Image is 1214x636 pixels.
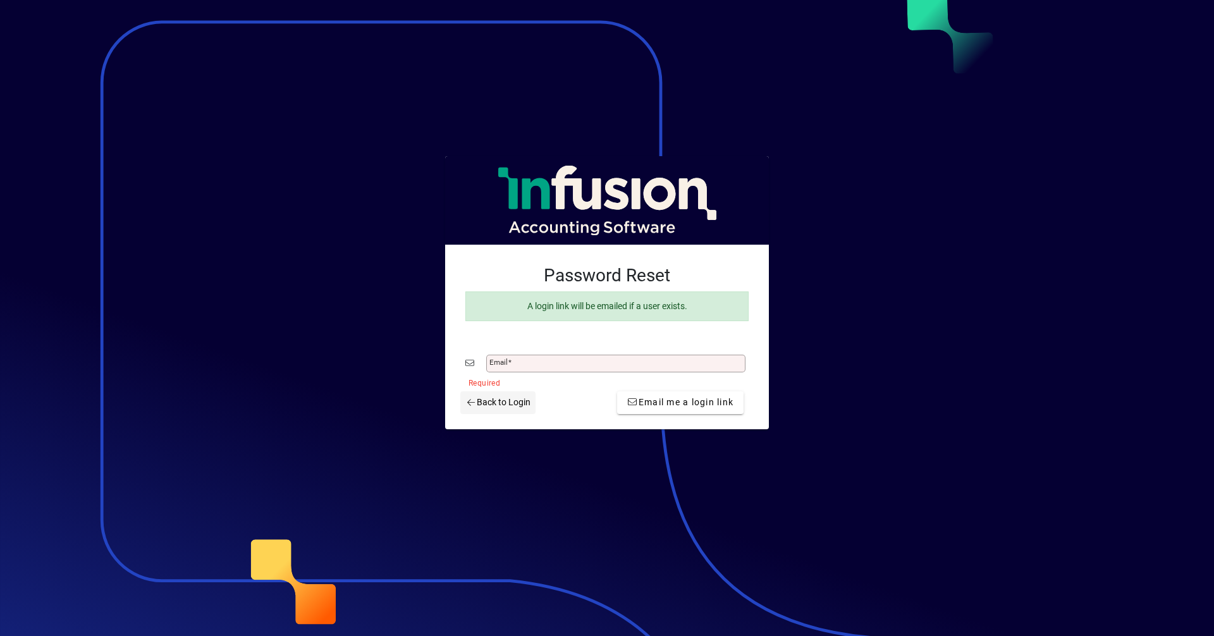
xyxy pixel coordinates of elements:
[469,376,739,389] mat-error: Required
[465,291,749,321] div: A login link will be emailed if a user exists.
[465,265,749,286] h2: Password Reset
[489,358,508,367] mat-label: Email
[617,391,744,414] button: Email me a login link
[460,391,536,414] a: Back to Login
[465,396,530,409] span: Back to Login
[627,396,733,409] span: Email me a login link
